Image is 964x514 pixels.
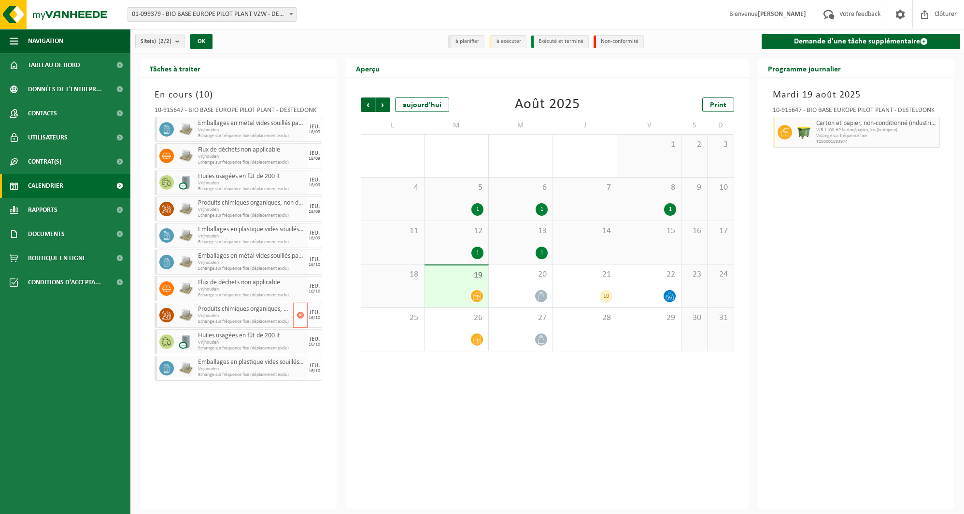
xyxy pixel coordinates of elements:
[28,174,63,198] span: Calendrier
[686,182,702,193] span: 9
[198,279,305,287] span: Flux de déchets non applicable
[310,177,320,183] div: JEU.
[429,313,483,323] span: 26
[179,361,193,375] img: LP-PA-00000-WDN-11
[686,139,702,150] span: 2
[199,90,210,100] span: 10
[622,226,676,236] span: 15
[494,182,548,193] span: 6
[198,332,305,340] span: Huiles usagées en fût de 200 lt
[28,77,102,101] span: Données de l'entrepr...
[686,313,702,323] span: 30
[816,133,937,139] span: Vidange sur fréquence fixe
[758,59,851,78] h2: Programme journalier
[179,228,193,243] img: LP-PA-00000-WDN-11
[28,222,65,246] span: Documents
[155,88,322,102] h3: En cours ( )
[531,35,589,48] li: Exécuté et terminé
[28,246,86,270] span: Boutique en ligne
[198,292,305,298] span: Echange sur fréquence fixe (déplacement exclu)
[712,226,728,236] span: 17
[594,35,644,48] li: Non-conformité
[494,313,548,323] span: 27
[310,363,320,369] div: JEU.
[429,270,483,281] span: 19
[712,139,728,150] span: 3
[366,182,420,193] span: 4
[198,319,291,325] span: Echange sur fréquence fixe (déplacement exclu)
[28,198,57,222] span: Rapports
[346,59,389,78] h2: Aperçu
[309,263,320,267] div: 16/10
[471,203,483,216] div: 1
[198,127,305,133] span: Vrijhouden
[198,226,305,234] span: Emballages en plastique vides souillés par des substances oxydants (comburant)
[135,34,184,48] button: Site(s)(2/2)
[158,38,171,44] count: (2/2)
[309,289,320,294] div: 16/10
[179,202,193,216] img: LP-PA-00000-WDN-11
[179,281,193,296] img: LP-PA-00000-WDN-11
[28,150,61,174] span: Contrat(s)
[686,269,702,280] span: 23
[198,234,305,239] span: Vrijhouden
[515,97,580,112] div: Août 2025
[710,101,726,109] span: Print
[536,247,548,259] div: 1
[198,372,305,378] span: Echange sur fréquence fixe (déplacement exclu)
[179,334,193,349] img: LP-LD-00200-CU
[797,125,811,139] img: WB-1100-HPE-GN-50
[762,34,961,49] a: Demande d'une tâche supplémentaire
[309,342,320,347] div: 16/10
[155,107,322,117] div: 10-915647 - BIO BASE EUROPE PILOT PLANT - DESTELDONK
[622,313,676,323] span: 29
[773,107,940,117] div: 10-915647 - BIO BASE EUROPE PILOT PLANT - DESTELDONK
[198,346,305,351] span: Echange sur fréquence fixe (déplacement exclu)
[361,97,375,112] span: Précédent
[489,117,553,134] td: M
[429,226,483,236] span: 12
[816,127,937,133] span: WB-1100-HP karton/papier, los (bedrijven)
[28,125,68,150] span: Utilisateurs
[198,146,305,154] span: Flux de déchets non applicable
[494,269,548,280] span: 20
[198,133,305,139] span: Echange sur fréquence fixe (déplacement exclu)
[198,359,305,366] span: Emballages en plastique vides souillés par des substances oxydants (comburant)
[309,156,320,161] div: 18/09
[309,369,320,374] div: 16/10
[361,117,425,134] td: L
[664,203,676,216] div: 1
[198,154,305,160] span: Vrijhouden
[309,316,320,320] div: 16/10
[179,175,193,190] img: LP-LD-00200-CU
[536,203,548,216] div: 1
[141,34,171,49] span: Site(s)
[558,182,612,193] span: 7
[198,173,305,181] span: Huiles usagées en fût de 200 lt
[553,117,617,134] td: J
[128,7,297,22] span: 01-099379 - BIO BASE EUROPE PILOT PLANT VZW - DESTELDONK
[179,122,193,137] img: LP-PA-00000-WDN-11
[28,53,80,77] span: Tableau de bord
[471,247,483,259] div: 1
[758,11,806,18] strong: [PERSON_NAME]
[310,257,320,263] div: JEU.
[310,230,320,236] div: JEU.
[310,336,320,342] div: JEU.
[494,226,548,236] span: 13
[366,226,420,236] span: 11
[702,97,734,112] a: Print
[198,181,305,186] span: Vrijhouden
[179,255,193,269] img: LP-PA-00000-WDN-11
[310,124,320,130] div: JEU.
[28,29,63,53] span: Navigation
[622,182,676,193] span: 8
[558,313,612,323] span: 28
[310,283,320,289] div: JEU.
[28,101,57,125] span: Contacts
[310,204,320,209] div: JEU.
[558,269,612,280] span: 21
[309,209,320,214] div: 18/09
[309,183,320,188] div: 18/09
[712,269,728,280] span: 24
